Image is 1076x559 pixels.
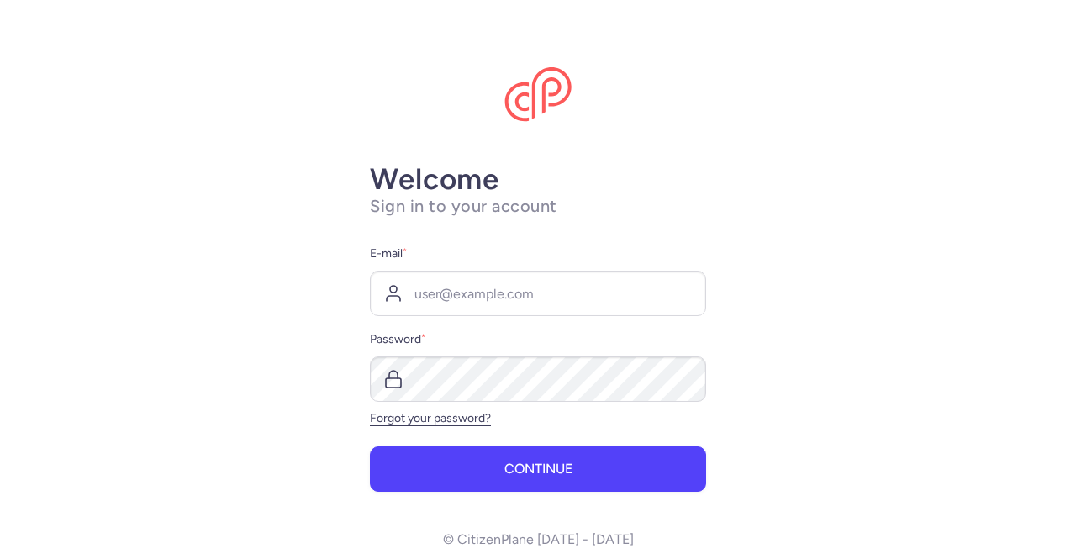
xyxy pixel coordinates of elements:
button: Continue [370,446,706,492]
label: Password [370,330,706,350]
label: E-mail [370,244,706,264]
strong: Welcome [370,161,499,197]
p: © CitizenPlane [DATE] - [DATE] [443,532,634,547]
img: CitizenPlane logo [504,67,572,123]
h1: Sign in to your account [370,196,706,217]
input: user@example.com [370,271,706,316]
a: Forgot your password? [370,411,491,425]
span: Continue [504,461,572,477]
